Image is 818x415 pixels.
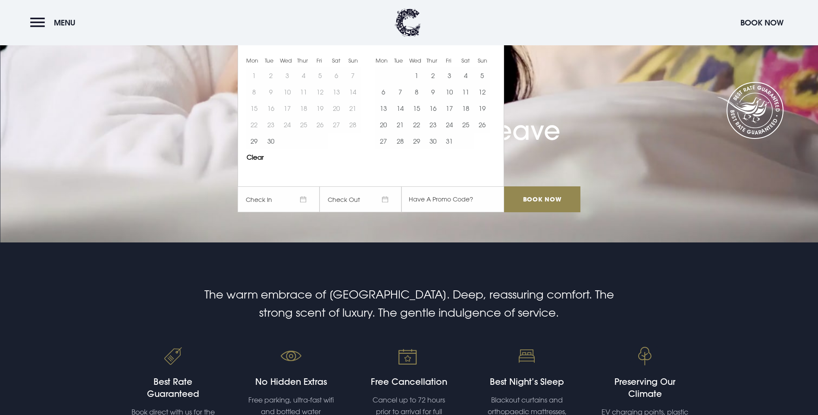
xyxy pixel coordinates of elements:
[392,100,408,116] button: 14
[458,67,474,84] button: 4
[474,100,490,116] button: 19
[392,116,408,133] td: Choose Tuesday, October 21, 2025 as your start date.
[474,100,490,116] td: Choose Sunday, October 19, 2025 as your start date.
[408,84,425,100] td: Choose Wednesday, October 8, 2025 as your start date.
[392,84,408,100] td: Choose Tuesday, October 7, 2025 as your start date.
[441,116,458,133] button: 24
[458,100,474,116] button: 18
[262,133,279,149] td: Choose Tuesday, September 30, 2025 as your start date.
[392,116,408,133] button: 21
[320,186,401,212] span: Check Out
[375,116,392,133] button: 20
[441,67,458,84] button: 3
[441,133,458,149] button: 31
[375,133,392,149] button: 27
[458,116,474,133] td: Choose Saturday, October 25, 2025 as your start date.
[30,13,80,32] button: Menu
[392,84,408,100] button: 7
[129,376,217,400] h4: Best Rate Guaranteed
[512,341,542,371] img: Orthopaedic mattresses sleep
[474,116,490,133] td: Choose Sunday, October 26, 2025 as your start date.
[425,84,441,100] td: Choose Thursday, October 9, 2025 as your start date.
[441,100,458,116] button: 17
[375,100,392,116] td: Choose Monday, October 13, 2025 as your start date.
[408,116,425,133] button: 22
[408,116,425,133] td: Choose Wednesday, October 22, 2025 as your start date.
[483,376,570,388] h4: Best Night’s Sleep
[474,84,490,100] td: Choose Sunday, October 12, 2025 as your start date.
[375,133,392,149] td: Choose Monday, October 27, 2025 as your start date.
[158,341,188,371] img: Best rate guaranteed
[458,84,474,100] td: Choose Saturday, October 11, 2025 as your start date.
[504,186,580,212] input: Book Now
[425,100,441,116] td: Choose Thursday, October 16, 2025 as your start date.
[425,67,441,84] button: 2
[408,67,425,84] td: Choose Wednesday, October 1, 2025 as your start date.
[425,133,441,149] td: Choose Thursday, October 30, 2025 as your start date.
[247,376,335,388] h4: No Hidden Extras
[394,341,424,371] img: Tailored bespoke events venue
[246,133,262,149] button: 29
[276,341,306,371] img: No hidden fees
[392,100,408,116] td: Choose Tuesday, October 14, 2025 as your start date.
[395,9,421,37] img: Clandeboye Lodge
[425,116,441,133] button: 23
[458,116,474,133] button: 25
[425,67,441,84] td: Choose Thursday, October 2, 2025 as your start date.
[458,84,474,100] button: 11
[408,100,425,116] td: Choose Wednesday, October 15, 2025 as your start date.
[736,13,788,32] button: Book Now
[238,186,320,212] span: Check In
[601,376,689,400] h4: Preserving Our Climate
[441,84,458,100] td: Choose Friday, October 10, 2025 as your start date.
[441,100,458,116] td: Choose Friday, October 17, 2025 as your start date.
[375,84,392,100] td: Choose Monday, October 6, 2025 as your start date.
[425,116,441,133] td: Choose Thursday, October 23, 2025 as your start date.
[441,84,458,100] button: 10
[401,186,504,212] input: Have A Promo Code?
[392,133,408,149] button: 28
[247,154,264,160] button: Clear
[474,116,490,133] button: 26
[441,67,458,84] td: Choose Friday, October 3, 2025 as your start date.
[630,341,660,371] img: Event venue Bangor, Northern Ireland
[408,133,425,149] td: Choose Wednesday, October 29, 2025 as your start date.
[204,288,614,319] span: The warm embrace of [GEOGRAPHIC_DATA]. Deep, reassuring comfort. The strong scent of luxury. The ...
[375,116,392,133] td: Choose Monday, October 20, 2025 as your start date.
[474,84,490,100] button: 12
[408,133,425,149] button: 29
[365,376,453,388] h4: Free Cancellation
[425,133,441,149] button: 30
[458,100,474,116] td: Choose Saturday, October 18, 2025 as your start date.
[441,116,458,133] td: Choose Friday, October 24, 2025 as your start date.
[474,67,490,84] td: Choose Sunday, October 5, 2025 as your start date.
[262,133,279,149] button: 30
[441,133,458,149] td: Choose Friday, October 31, 2025 as your start date.
[392,133,408,149] td: Choose Tuesday, October 28, 2025 as your start date.
[408,100,425,116] button: 15
[408,67,425,84] button: 1
[425,84,441,100] button: 9
[375,100,392,116] button: 13
[458,67,474,84] td: Choose Saturday, October 4, 2025 as your start date.
[474,67,490,84] button: 5
[375,84,392,100] button: 6
[246,133,262,149] td: Choose Monday, September 29, 2025 as your start date.
[425,100,441,116] button: 16
[54,18,75,28] span: Menu
[408,84,425,100] button: 8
